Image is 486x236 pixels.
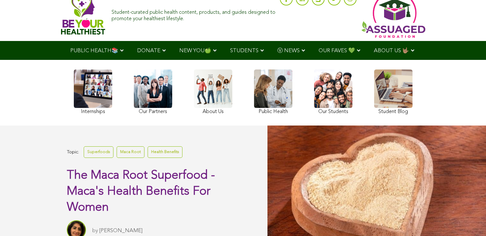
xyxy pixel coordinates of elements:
[112,6,276,22] div: Student-curated public health content, products, and guides designed to promote your healthiest l...
[61,41,425,60] div: Navigation Menu
[179,48,211,53] span: NEW YOU🍏
[374,48,409,53] span: ABOUT US 🤟🏽
[454,205,486,236] iframe: Chat Widget
[67,169,215,214] span: The Maca Root Superfood - Maca's Health Benefits For Women
[319,48,355,53] span: OUR FAVES 💚
[84,146,113,158] a: Superfoods
[117,146,144,158] a: Maca Root
[99,228,143,233] a: [PERSON_NAME]
[92,228,98,233] span: by
[277,48,300,53] span: Ⓥ NEWS
[67,148,79,157] span: Topic:
[137,48,160,53] span: DONATE
[70,48,118,53] span: PUBLIC HEALTH📚
[230,48,258,53] span: STUDENTS
[148,146,182,158] a: Health Benefits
